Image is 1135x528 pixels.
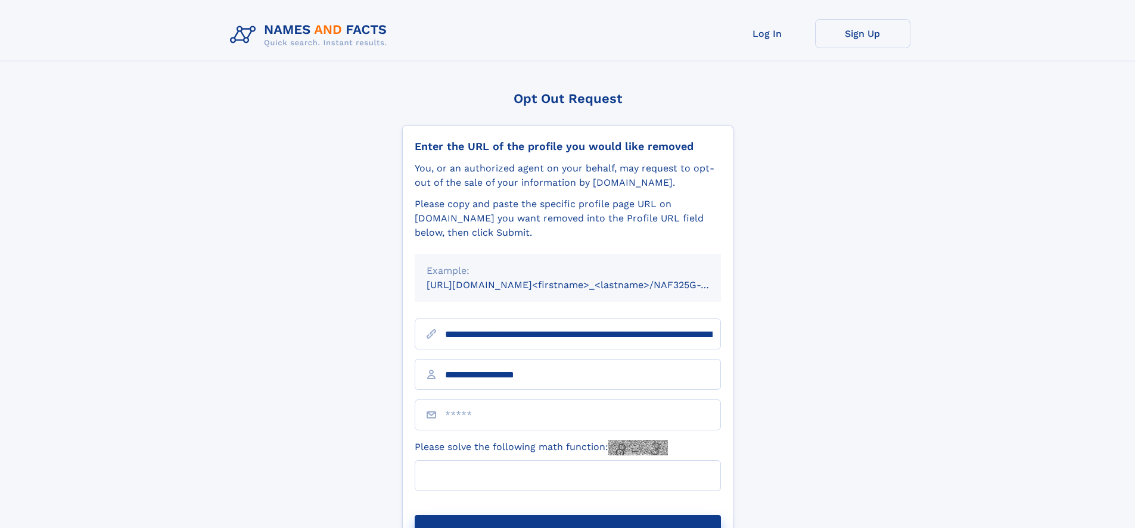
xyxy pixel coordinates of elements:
[720,19,815,48] a: Log In
[815,19,910,48] a: Sign Up
[415,140,721,153] div: Enter the URL of the profile you would like removed
[427,264,709,278] div: Example:
[415,197,721,240] div: Please copy and paste the specific profile page URL on [DOMAIN_NAME] you want removed into the Pr...
[415,440,668,455] label: Please solve the following math function:
[402,91,733,106] div: Opt Out Request
[427,279,744,290] small: [URL][DOMAIN_NAME]<firstname>_<lastname>/NAF325G-xxxxxxxx
[415,161,721,190] div: You, or an authorized agent on your behalf, may request to opt-out of the sale of your informatio...
[225,19,397,51] img: Logo Names and Facts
